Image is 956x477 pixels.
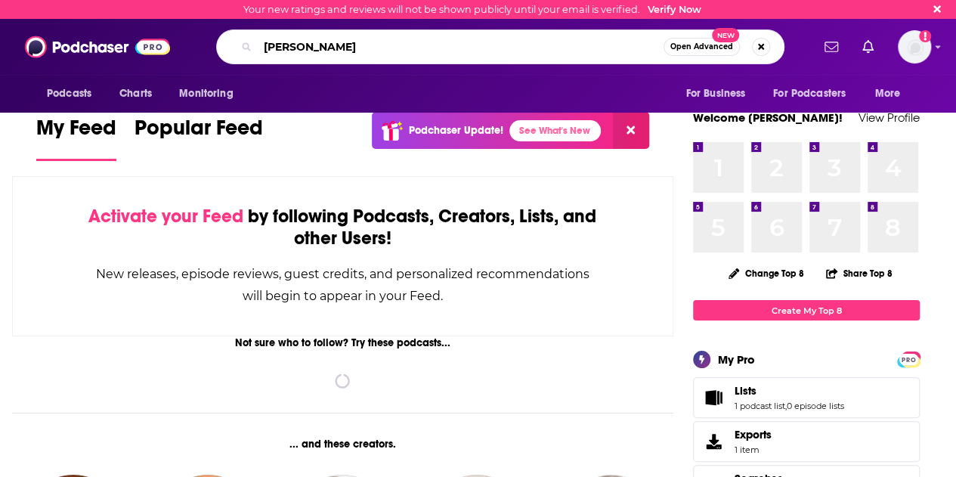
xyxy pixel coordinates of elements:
[718,352,755,367] div: My Pro
[735,444,772,455] span: 1 item
[856,34,880,60] a: Show notifications dropdown
[735,384,844,398] a: Lists
[258,35,664,59] input: Search podcasts, credits, & more...
[735,428,772,441] span: Exports
[763,79,868,108] button: open menu
[47,83,91,104] span: Podcasts
[670,43,733,51] span: Open Advanced
[712,28,739,42] span: New
[88,205,243,228] span: Activate your Feed
[648,4,701,15] a: Verify Now
[25,33,170,61] img: Podchaser - Follow, Share and Rate Podcasts
[698,431,729,452] span: Exports
[875,83,901,104] span: More
[693,421,920,462] a: Exports
[898,30,931,63] button: Show profile menu
[785,401,787,411] span: ,
[865,79,920,108] button: open menu
[216,29,784,64] div: Search podcasts, credits, & more...
[664,38,740,56] button: Open AdvancedNew
[509,120,601,141] a: See What's New
[675,79,764,108] button: open menu
[36,79,111,108] button: open menu
[818,34,844,60] a: Show notifications dropdown
[110,79,161,108] a: Charts
[859,110,920,125] a: View Profile
[135,115,263,161] a: Popular Feed
[693,377,920,418] span: Lists
[825,259,893,288] button: Share Top 8
[36,115,116,161] a: My Feed
[899,354,917,365] span: PRO
[36,115,116,150] span: My Feed
[243,4,701,15] div: Your new ratings and reviews will not be shown publicly until your email is verified.
[773,83,846,104] span: For Podcasters
[693,110,843,125] a: Welcome [PERSON_NAME]!
[698,387,729,408] a: Lists
[179,83,233,104] span: Monitoring
[787,401,844,411] a: 0 episode lists
[898,30,931,63] span: Logged in as jbarbour
[735,401,785,411] a: 1 podcast list
[12,336,673,349] div: Not sure who to follow? Try these podcasts...
[735,384,756,398] span: Lists
[88,206,597,249] div: by following Podcasts, Creators, Lists, and other Users!
[719,264,813,283] button: Change Top 8
[919,30,931,42] svg: Email not verified
[898,30,931,63] img: User Profile
[169,79,252,108] button: open menu
[88,263,597,307] div: New releases, episode reviews, guest credits, and personalized recommendations will begin to appe...
[135,115,263,150] span: Popular Feed
[409,124,503,137] p: Podchaser Update!
[12,438,673,451] div: ... and these creators.
[119,83,152,104] span: Charts
[899,353,917,364] a: PRO
[693,300,920,321] a: Create My Top 8
[685,83,745,104] span: For Business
